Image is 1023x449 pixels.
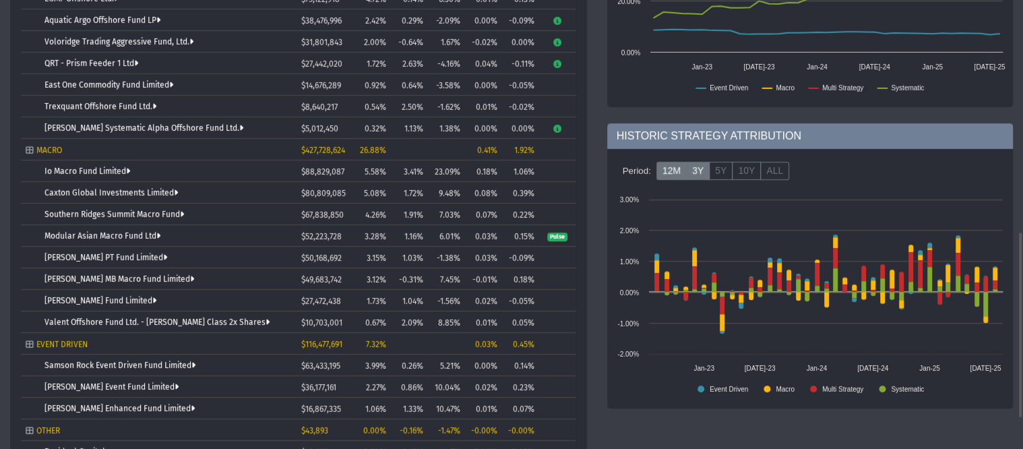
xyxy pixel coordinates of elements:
[693,364,714,371] text: Jan-23
[502,398,539,419] td: 0.07%
[502,53,539,74] td: -0.11%
[691,63,712,70] text: Jan-23
[301,189,346,198] span: $80,809,085
[547,231,567,241] a: Pulse
[44,37,193,47] a: Voloridge Trading Aggressive Fund, Ltd.
[301,59,342,69] span: $27,442,020
[621,49,640,56] text: 0.00%
[44,102,156,111] a: Trexquant Offshore Fund Ltd.
[970,364,1001,371] text: [DATE]-25
[364,189,386,198] span: 5.08%
[502,74,539,96] td: -0.05%
[465,311,502,333] td: 0.01%
[365,167,386,177] span: 5.58%
[465,398,502,419] td: 0.01%
[391,398,428,419] td: 1.33%
[301,383,336,392] span: $36,177,161
[710,84,748,91] text: Event Driven
[391,355,428,376] td: 0.26%
[433,426,460,436] div: -1.47%
[301,16,342,26] span: $38,476,996
[365,318,386,328] span: 0.67%
[301,81,341,90] span: $14,676,289
[301,167,344,177] span: $88,829,087
[44,188,178,198] a: Caxton Global Investments Limited
[465,268,502,290] td: -0.01%
[428,290,465,311] td: -1.56%
[391,74,428,96] td: 0.64%
[656,162,687,181] label: 12M
[974,63,1005,70] text: [DATE]-25
[301,340,342,349] span: $116,477,691
[301,146,345,155] span: $427,728,624
[391,290,428,311] td: 1.04%
[365,124,386,133] span: 0.32%
[710,385,748,392] text: Event Driven
[891,385,924,392] text: Systematic
[502,225,539,247] td: 0.15%
[301,275,342,285] span: $49,683,742
[806,364,827,371] text: Jan-24
[507,146,534,155] div: 1.92%
[465,225,502,247] td: 0.03%
[776,385,795,392] text: Macro
[301,124,338,133] span: $5,012,450
[44,123,243,133] a: [PERSON_NAME] Systematic Alpha Offshore Fund Ltd.
[619,196,638,203] text: 3.00%
[891,84,924,91] text: Systematic
[365,210,386,220] span: 4.26%
[465,290,502,311] td: 0.02%
[502,311,539,333] td: 0.05%
[470,146,497,155] div: 0.41%
[391,225,428,247] td: 1.16%
[391,268,428,290] td: -0.31%
[44,361,195,370] a: Samson Rock Event Driven Fund Limited
[301,102,338,112] span: $8,640,217
[365,81,386,90] span: 0.92%
[465,117,502,139] td: 0.00%
[391,53,428,74] td: 2.63%
[465,204,502,225] td: 0.07%
[428,355,465,376] td: 5.21%
[301,38,342,47] span: $31,801,843
[428,160,465,182] td: 23.09%
[391,204,428,225] td: 1.91%
[428,31,465,53] td: 1.67%
[366,340,386,349] span: 7.32%
[502,290,539,311] td: -0.05%
[428,398,465,419] td: 10.47%
[360,146,386,155] span: 26.88%
[36,340,88,349] span: EVENT DRIVEN
[859,63,890,70] text: [DATE]-24
[301,361,340,371] span: $63,433,195
[391,96,428,117] td: 2.50%
[44,274,194,284] a: [PERSON_NAME] MB Macro Fund Limited
[607,123,1014,148] div: HISTORIC STRATEGY ATTRIBUTION
[502,355,539,376] td: 0.14%
[807,63,828,70] text: Jan-24
[428,204,465,225] td: 7.03%
[367,253,386,263] span: 3.15%
[428,182,465,204] td: 9.48%
[428,311,465,333] td: 8.85%
[465,247,502,268] td: 0.03%
[922,63,943,70] text: Jan-25
[428,247,465,268] td: -1.38%
[301,297,341,306] span: $27,472,438
[391,31,428,53] td: -0.64%
[857,364,888,371] text: [DATE]-24
[365,405,386,414] span: 1.06%
[363,426,386,436] span: 0.00%
[36,426,60,436] span: OTHER
[465,31,502,53] td: -0.02%
[44,167,130,176] a: Io Macro Fund Limited
[391,311,428,333] td: 2.09%
[465,355,502,376] td: 0.00%
[391,182,428,204] td: 1.72%
[428,268,465,290] td: 7.45%
[502,96,539,117] td: -0.02%
[428,376,465,398] td: 10.04%
[465,96,502,117] td: 0.01%
[44,318,270,327] a: Valent Offshore Fund Ltd. - [PERSON_NAME] Class 2x Shares
[465,74,502,96] td: 0.00%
